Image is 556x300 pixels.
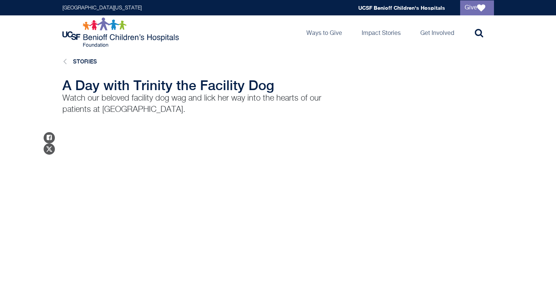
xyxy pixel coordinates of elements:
p: Watch our beloved facility dog wag and lick her way into the hearts of our patients at [GEOGRAPHI... [62,93,352,115]
a: Get Involved [414,15,460,49]
a: Stories [73,58,97,65]
span: A Day with Trinity the Facility Dog [62,77,274,93]
img: Logo for UCSF Benioff Children's Hospitals Foundation [62,17,181,47]
a: UCSF Benioff Children's Hospitals [358,5,445,11]
a: Ways to Give [300,15,348,49]
a: Impact Stories [356,15,407,49]
a: Give [460,0,494,15]
a: [GEOGRAPHIC_DATA][US_STATE] [62,5,142,11]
